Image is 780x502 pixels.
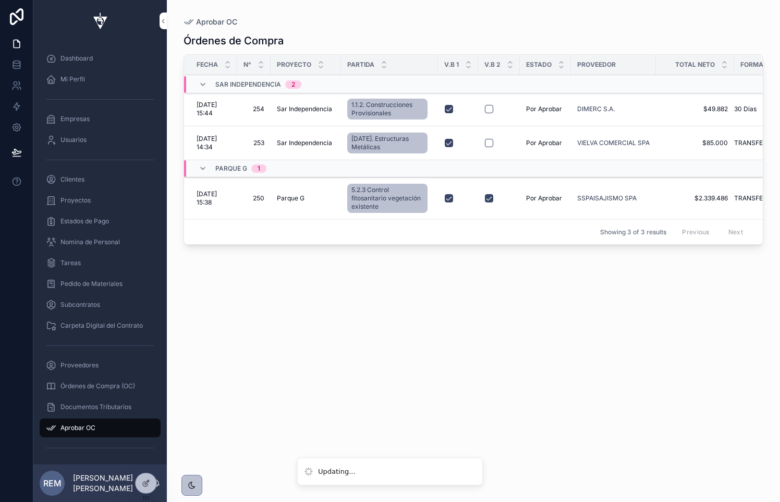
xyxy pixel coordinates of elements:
[526,105,565,113] a: Por Aprobar
[526,194,562,202] span: Por Aprobar
[60,321,143,330] span: Carpeta Digital del Contrato
[197,101,231,117] a: [DATE] 15:44
[277,194,335,202] a: Parque G
[577,105,615,113] a: DIMERC S.A.
[40,212,161,231] a: Estados de Pago
[184,17,237,27] a: Aprobar OC
[60,196,91,205] span: Proyectos
[40,233,161,252] a: Nomina de Personal
[577,139,650,147] a: VIELVA COMERCIAL SPA
[318,467,356,477] div: Updating...
[60,136,87,144] span: Usuarios
[215,80,281,89] span: Sar Independencia
[484,61,501,69] span: V.B 2
[347,61,374,69] span: Partida
[444,61,459,69] span: V.B 1
[40,70,161,89] a: Mi Perfil
[40,170,161,189] a: Clientes
[60,238,120,246] span: Nomina de Personal
[243,139,264,147] a: 253
[40,110,161,128] a: Empresas
[60,382,135,390] span: Órdenes de Compra (OC)
[60,217,109,225] span: Estados de Pago
[347,184,428,213] a: 5.2.3 Control fitosanitario vegetación existente
[526,61,552,69] span: Estado
[577,61,616,69] span: Proveedor
[215,164,247,173] span: Parque G
[351,135,423,151] span: [DATE]. Estructuras Metálicas
[60,424,95,432] span: Aprobar OC
[33,42,167,464] div: scrollable content
[526,139,562,147] span: Por Aprobar
[347,130,432,156] a: [DATE]. Estructuras Metálicas
[40,316,161,335] a: Carpeta Digital del Contrato
[43,477,62,489] span: REM
[347,97,432,122] a: 1.1.2. Construcciones Provisionales
[351,186,423,211] span: 5.2.3 Control fitosanitario vegetación existente
[184,33,284,48] h1: Órdenes de Compra
[577,194,637,202] a: SSPAISAJISMO SPA
[197,61,218,69] span: Fecha
[600,228,666,236] span: Showing 3 of 3 results
[577,105,650,113] a: DIMERC S.A.
[577,194,650,202] a: SSPAISAJISMO SPA
[60,259,81,267] span: Tareas
[60,403,131,411] span: Documentos Tributarios
[734,105,757,113] span: 30 Dias
[243,61,251,69] span: N°
[347,99,428,119] a: 1.1.2. Construcciones Provisionales
[277,194,304,202] span: Parque G
[60,54,93,63] span: Dashboard
[60,175,84,184] span: Clientes
[196,17,237,27] span: Aprobar OC
[40,49,161,68] a: Dashboard
[40,254,161,272] a: Tareas
[258,164,260,173] div: 1
[277,105,335,113] a: Sar Independencia
[40,398,161,416] a: Documentos Tributarios
[243,194,264,202] a: 250
[60,75,85,83] span: Mi Perfil
[526,194,565,202] a: Por Aprobar
[40,295,161,314] a: Subcontratos
[277,139,332,147] span: Sar Independencia
[197,135,231,151] a: [DATE] 14:34
[347,182,432,215] a: 5.2.3 Control fitosanitario vegetación existente
[351,101,423,117] span: 1.1.2. Construcciones Provisionales
[60,280,123,288] span: Pedido de Materiales
[243,105,264,113] a: 254
[526,105,562,113] span: Por Aprobar
[60,361,99,369] span: Proveedores
[197,190,231,207] a: [DATE] 15:38
[40,377,161,396] a: Órdenes de Compra (OC)
[347,133,428,153] a: [DATE]. Estructuras Metálicas
[662,105,728,113] a: $49.882
[277,61,311,69] span: Proyecto
[88,13,113,29] img: App logo
[40,356,161,375] a: Proveedores
[40,191,161,210] a: Proyectos
[40,274,161,293] a: Pedido de Materiales
[662,139,728,147] a: $85.000
[291,80,295,89] div: 2
[60,115,90,123] span: Empresas
[277,105,332,113] span: Sar Independencia
[40,419,161,437] a: Aprobar OC
[40,130,161,149] a: Usuarios
[277,139,335,147] a: Sar Independencia
[73,473,152,494] p: [PERSON_NAME] [PERSON_NAME]
[662,194,728,202] a: $2.339.486
[675,61,715,69] span: Total Neto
